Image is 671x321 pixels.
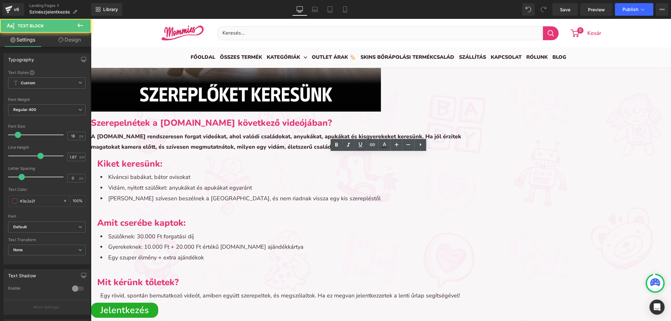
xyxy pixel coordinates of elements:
p: More settings [33,304,59,310]
div: Font Weight [8,97,86,102]
a: Desktop [292,3,307,16]
div: v6 [13,5,20,14]
li: [PERSON_NAME] szívesen beszélnek a [GEOGRAPHIC_DATA], és nem riadnak vissza egy kis szerepléstől [9,174,571,185]
li: Vidám, nyitott szülőket: anyukákat és apukákat egyaránt [9,164,571,174]
a: Landing Pages [29,3,91,8]
a: Kapcsolat [400,34,431,43]
a: Kategóriák [176,34,216,43]
button: Redo [537,3,550,16]
h1: Amit cserébe kaptok: [6,196,574,212]
button: More [656,3,668,16]
li: Kíváncsi babákat, bátor ovisokat [9,153,571,164]
div: Typography [8,53,34,62]
div: Text Color [8,187,86,192]
div: Letter Spacing [8,166,86,171]
button: Keresés [452,8,468,21]
div: % [70,196,85,207]
a: Skins Bőrápolási Termékcsalád [270,34,364,43]
li: Szülőknek: 30.000 Ft forgatási díj [9,213,571,223]
a: Tablet [322,3,338,16]
a: Összes Termék [129,34,171,43]
div: Enable [8,286,66,292]
div: Text Shadow [8,269,36,278]
div: Font [8,214,86,219]
span: px [79,176,85,180]
span: Save [560,6,570,13]
span: Egy rövid, spontán bemutatkozó videót, amiben együtt szerepeltek, és megszólaltok. Ha ez megvan j... [9,273,369,280]
input: Color [20,197,60,204]
b: Regular 400 [13,107,36,112]
input: Keresés... [126,8,452,21]
button: Publish [615,3,653,16]
a: Főoldal [100,34,125,43]
a: Design [47,33,92,47]
button: More settings [4,300,90,314]
h1: Kiket keresünk: [6,137,574,153]
span: Text Block [18,23,44,28]
a: Preview [580,3,612,16]
img: Mommies.hu [70,6,114,22]
a: New Library [91,3,122,16]
button: Undo [522,3,535,16]
b: Custom [21,80,35,86]
span: Szinészjelentkezés [29,9,70,14]
a: Blog [462,34,476,43]
i: Default [13,224,27,230]
span: em [79,155,85,159]
a: 0 Kosár [480,9,510,19]
a: v6 [3,3,24,16]
span: Publish [623,7,638,12]
a: Szállítás [368,34,395,43]
span: Preview [588,6,605,13]
li: Gyerekeknek: 10.000 Ft + 20.000 Ft értékű [DOMAIN_NAME] ajándékkártya [9,223,571,234]
span: Jelentkezés [9,284,58,299]
span: px [79,134,85,138]
a: Mobile [338,3,353,16]
div: Line Height [8,145,86,150]
span: Library [103,7,118,12]
li: Egy szuper élmény + extra ajándékok [9,234,571,244]
div: Open Intercom Messenger [650,300,665,315]
div: Text Transform [8,238,86,242]
b: None [13,247,23,252]
div: Text Styles [8,70,86,75]
a: Laptop [307,3,322,16]
div: Font Size [8,124,86,129]
h1: Mit kérünk tőletek? [6,255,574,272]
a: Rólunk [436,34,457,43]
a: Outlet Árak 🏷️ [221,34,265,43]
span: 0 [486,8,493,14]
span: Kosár [496,11,510,18]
